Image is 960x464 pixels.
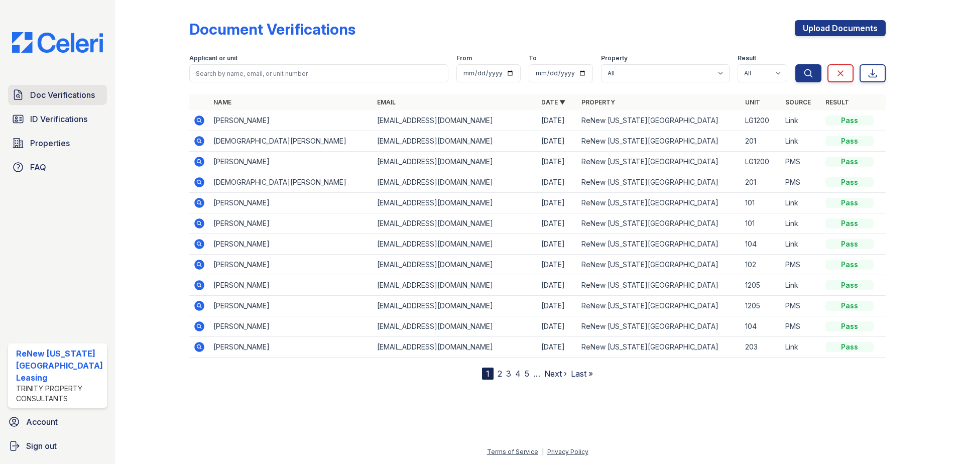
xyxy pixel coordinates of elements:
td: Link [781,213,821,234]
td: [PERSON_NAME] [209,110,374,131]
a: Properties [8,133,107,153]
div: Trinity Property Consultants [16,384,103,404]
td: ReNew [US_STATE][GEOGRAPHIC_DATA] [577,172,742,193]
td: [EMAIL_ADDRESS][DOMAIN_NAME] [373,152,537,172]
td: Link [781,193,821,213]
a: Doc Verifications [8,85,107,105]
td: Link [781,234,821,255]
td: [DATE] [537,337,577,358]
span: Properties [30,137,70,149]
td: [PERSON_NAME] [209,152,374,172]
td: [EMAIL_ADDRESS][DOMAIN_NAME] [373,255,537,275]
div: Pass [825,115,874,126]
td: Link [781,337,821,358]
a: 3 [506,369,511,379]
a: Unit [745,98,760,106]
td: [PERSON_NAME] [209,255,374,275]
td: 201 [741,131,781,152]
td: 101 [741,193,781,213]
div: Pass [825,218,874,228]
td: Link [781,275,821,296]
td: [PERSON_NAME] [209,337,374,358]
td: [DATE] [537,296,577,316]
a: Result [825,98,849,106]
label: Result [738,54,756,62]
div: Pass [825,198,874,208]
a: 2 [498,369,502,379]
td: PMS [781,316,821,337]
span: Doc Verifications [30,89,95,101]
td: ReNew [US_STATE][GEOGRAPHIC_DATA] [577,255,742,275]
td: ReNew [US_STATE][GEOGRAPHIC_DATA] [577,337,742,358]
td: [EMAIL_ADDRESS][DOMAIN_NAME] [373,172,537,193]
td: [DATE] [537,213,577,234]
td: [EMAIL_ADDRESS][DOMAIN_NAME] [373,110,537,131]
a: Terms of Service [487,448,538,455]
div: Pass [825,301,874,311]
td: [DATE] [537,234,577,255]
td: Link [781,110,821,131]
div: Pass [825,280,874,290]
td: 1205 [741,275,781,296]
td: [EMAIL_ADDRESS][DOMAIN_NAME] [373,193,537,213]
td: 101 [741,213,781,234]
td: [EMAIL_ADDRESS][DOMAIN_NAME] [373,131,537,152]
td: [PERSON_NAME] [209,193,374,213]
label: From [456,54,472,62]
td: [PERSON_NAME] [209,316,374,337]
td: 201 [741,172,781,193]
td: ReNew [US_STATE][GEOGRAPHIC_DATA] [577,152,742,172]
td: ReNew [US_STATE][GEOGRAPHIC_DATA] [577,296,742,316]
span: … [533,368,540,380]
a: Next › [544,369,567,379]
td: ReNew [US_STATE][GEOGRAPHIC_DATA] [577,316,742,337]
a: FAQ [8,157,107,177]
td: [DATE] [537,193,577,213]
a: Property [581,98,615,106]
td: LG1200 [741,110,781,131]
div: Pass [825,239,874,249]
input: Search by name, email, or unit number [189,64,449,82]
a: Upload Documents [795,20,886,36]
span: Account [26,416,58,428]
td: [DATE] [537,275,577,296]
span: ID Verifications [30,113,87,125]
span: FAQ [30,161,46,173]
td: [PERSON_NAME] [209,213,374,234]
td: [DATE] [537,172,577,193]
td: [EMAIL_ADDRESS][DOMAIN_NAME] [373,337,537,358]
a: Privacy Policy [547,448,588,455]
label: Property [601,54,628,62]
td: PMS [781,255,821,275]
a: Date ▼ [541,98,565,106]
a: 5 [525,369,529,379]
div: Pass [825,136,874,146]
td: [PERSON_NAME] [209,275,374,296]
td: [EMAIL_ADDRESS][DOMAIN_NAME] [373,296,537,316]
td: [PERSON_NAME] [209,234,374,255]
a: ID Verifications [8,109,107,129]
td: PMS [781,296,821,316]
td: ReNew [US_STATE][GEOGRAPHIC_DATA] [577,131,742,152]
a: Source [785,98,811,106]
td: [DATE] [537,110,577,131]
a: 4 [515,369,521,379]
td: [DEMOGRAPHIC_DATA][PERSON_NAME] [209,172,374,193]
a: Email [377,98,396,106]
td: [DEMOGRAPHIC_DATA][PERSON_NAME] [209,131,374,152]
div: Pass [825,260,874,270]
td: [EMAIL_ADDRESS][DOMAIN_NAME] [373,316,537,337]
td: [PERSON_NAME] [209,296,374,316]
td: 104 [741,316,781,337]
td: ReNew [US_STATE][GEOGRAPHIC_DATA] [577,110,742,131]
a: Name [213,98,231,106]
a: Sign out [4,436,111,456]
td: 1205 [741,296,781,316]
td: ReNew [US_STATE][GEOGRAPHIC_DATA] [577,193,742,213]
td: [EMAIL_ADDRESS][DOMAIN_NAME] [373,213,537,234]
div: | [542,448,544,455]
div: Pass [825,342,874,352]
td: [DATE] [537,131,577,152]
td: 102 [741,255,781,275]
